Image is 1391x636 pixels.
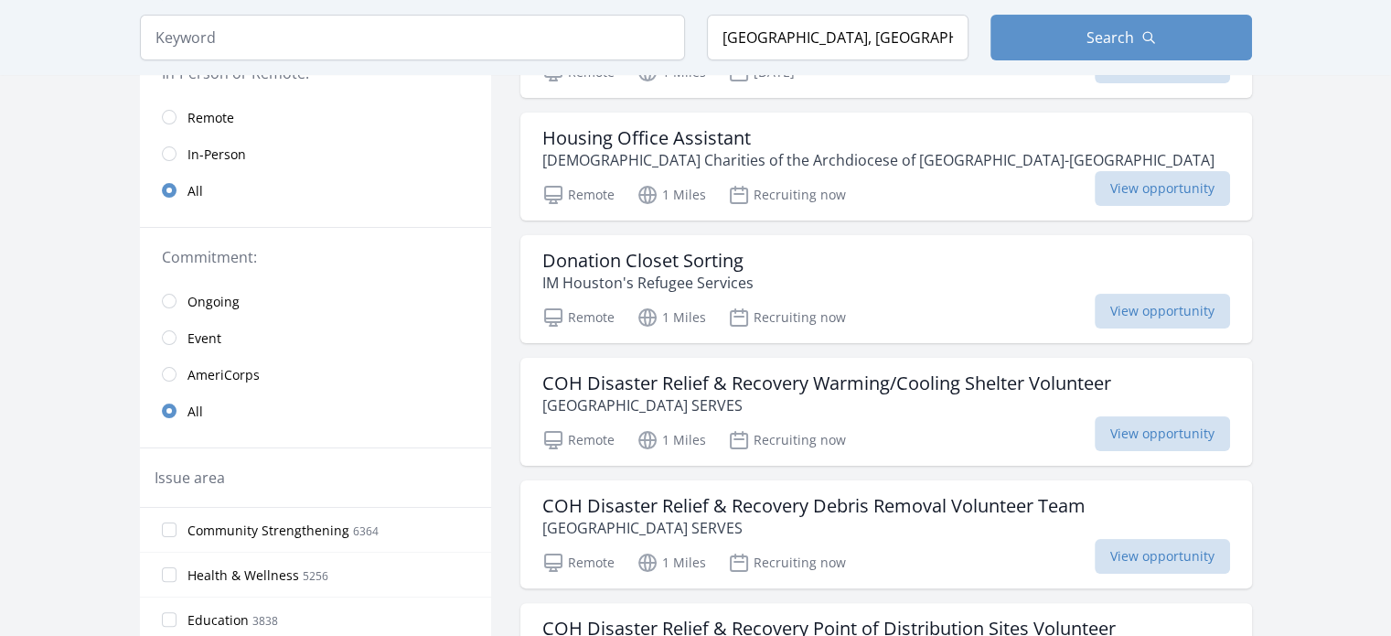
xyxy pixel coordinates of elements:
[155,467,225,489] legend: Issue area
[728,184,846,206] p: Recruiting now
[187,182,203,200] span: All
[728,307,846,329] p: Recruiting now
[520,358,1252,466] a: COH Disaster Relief & Recovery Warming/Cooling Shelter Volunteer [GEOGRAPHIC_DATA] SERVES Remote ...
[187,366,260,384] span: AmeriCorps
[637,429,706,451] p: 1 Miles
[140,283,491,319] a: Ongoing
[542,127,1214,149] h3: Housing Office Assistant
[1086,27,1134,49] span: Search
[637,307,706,329] p: 1 Miles
[140,15,685,60] input: Keyword
[162,567,177,582] input: Health & Wellness 5256
[990,15,1252,60] button: Search
[542,495,1086,517] h3: COH Disaster Relief & Recovery Debris Removal Volunteer Team
[542,250,754,272] h3: Donation Closet Sorting
[162,612,177,627] input: Education 3838
[140,99,491,135] a: Remote
[140,319,491,356] a: Event
[1095,294,1230,329] span: View opportunity
[1095,539,1230,574] span: View opportunity
[140,172,491,209] a: All
[140,135,491,172] a: In-Person
[542,552,615,574] p: Remote
[252,613,278,629] span: 3838
[637,184,706,206] p: 1 Miles
[520,113,1252,221] a: Housing Office Assistant [DEMOGRAPHIC_DATA] Charities of the Archdiocese of [GEOGRAPHIC_DATA]-[GE...
[542,272,754,294] p: IM Houston's Refugee Services
[187,403,203,421] span: All
[162,523,177,537] input: Community Strengthening 6364
[1095,171,1230,206] span: View opportunity
[187,522,349,540] span: Community Strengthening
[140,393,491,429] a: All
[728,552,846,574] p: Recruiting now
[542,372,1111,394] h3: COH Disaster Relief & Recovery Warming/Cooling Shelter Volunteer
[1095,416,1230,451] span: View opportunity
[187,611,249,630] span: Education
[353,523,379,539] span: 6364
[728,429,846,451] p: Recruiting now
[542,307,615,329] p: Remote
[187,293,240,311] span: Ongoing
[707,15,968,60] input: Location
[187,329,221,348] span: Event
[637,552,706,574] p: 1 Miles
[162,246,469,268] legend: Commitment:
[303,568,328,584] span: 5256
[187,146,246,164] span: In-Person
[542,184,615,206] p: Remote
[542,517,1086,539] p: [GEOGRAPHIC_DATA] SERVES
[542,429,615,451] p: Remote
[520,480,1252,588] a: COH Disaster Relief & Recovery Debris Removal Volunteer Team [GEOGRAPHIC_DATA] SERVES Remote 1 Mi...
[542,149,1214,171] p: [DEMOGRAPHIC_DATA] Charities of the Archdiocese of [GEOGRAPHIC_DATA]-[GEOGRAPHIC_DATA]
[187,109,234,127] span: Remote
[187,566,299,585] span: Health & Wellness
[140,356,491,393] a: AmeriCorps
[542,394,1111,416] p: [GEOGRAPHIC_DATA] SERVES
[520,235,1252,343] a: Donation Closet Sorting IM Houston's Refugee Services Remote 1 Miles Recruiting now View opportunity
